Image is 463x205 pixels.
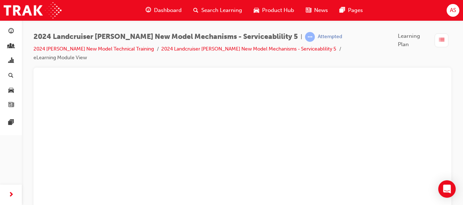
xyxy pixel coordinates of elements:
span: people-icon [8,43,14,50]
a: 2024 Landcruiser [PERSON_NAME] New Model Mechanisms - Serviceablility 5 [161,46,336,52]
button: AS [447,4,459,17]
span: car-icon [8,87,14,94]
a: car-iconProduct Hub [248,3,300,18]
span: list-icon [439,36,444,45]
span: Product Hub [262,6,294,15]
button: Learning Plan [398,32,451,48]
span: Search Learning [201,6,242,15]
a: guage-iconDashboard [140,3,187,18]
span: | [301,33,302,41]
span: guage-icon [8,28,14,35]
span: next-icon [8,190,14,200]
div: Open Intercom Messenger [438,180,456,198]
img: Trak [4,2,62,19]
span: news-icon [8,102,14,109]
span: News [314,6,328,15]
span: Learning Plan [398,32,432,48]
div: Attempted [318,33,342,40]
span: search-icon [193,6,198,15]
span: car-icon [254,6,259,15]
span: pages-icon [340,6,345,15]
span: 2024 Landcruiser [PERSON_NAME] New Model Mechanisms - Serviceablility 5 [33,33,298,41]
span: chart-icon [8,58,14,64]
span: news-icon [306,6,311,15]
span: guage-icon [146,6,151,15]
span: pages-icon [8,120,14,126]
a: 2024 [PERSON_NAME] New Model Technical Training [33,46,154,52]
span: Pages [348,6,363,15]
span: search-icon [8,73,13,79]
a: news-iconNews [300,3,334,18]
a: pages-iconPages [334,3,369,18]
li: eLearning Module View [33,54,87,62]
span: learningRecordVerb_ATTEMPT-icon [305,32,315,42]
a: search-iconSearch Learning [187,3,248,18]
span: AS [450,6,456,15]
span: Dashboard [154,6,182,15]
